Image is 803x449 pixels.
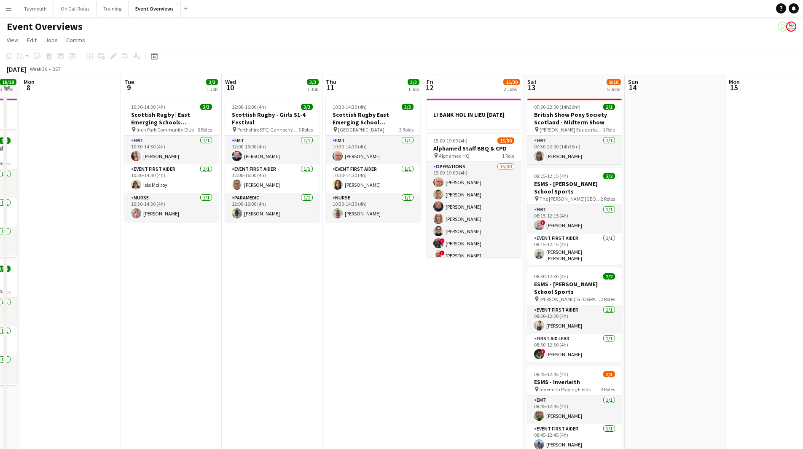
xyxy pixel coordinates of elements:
[42,35,61,46] a: Jobs
[129,0,181,17] button: Event Overviews
[45,36,58,44] span: Jobs
[7,65,26,73] div: [DATE]
[28,66,49,72] span: Week 36
[27,36,37,44] span: Edit
[63,35,89,46] a: Comms
[7,36,19,44] span: View
[778,22,788,32] app-user-avatar: Operations Team
[66,36,85,44] span: Comms
[7,20,83,33] h1: Event Overviews
[54,0,97,17] button: On Call Rotas
[97,0,129,17] button: Training
[24,35,40,46] a: Edit
[3,35,22,46] a: View
[786,22,796,32] app-user-avatar: Operations Manager
[52,66,61,72] div: BST
[17,0,54,17] button: Taymouth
